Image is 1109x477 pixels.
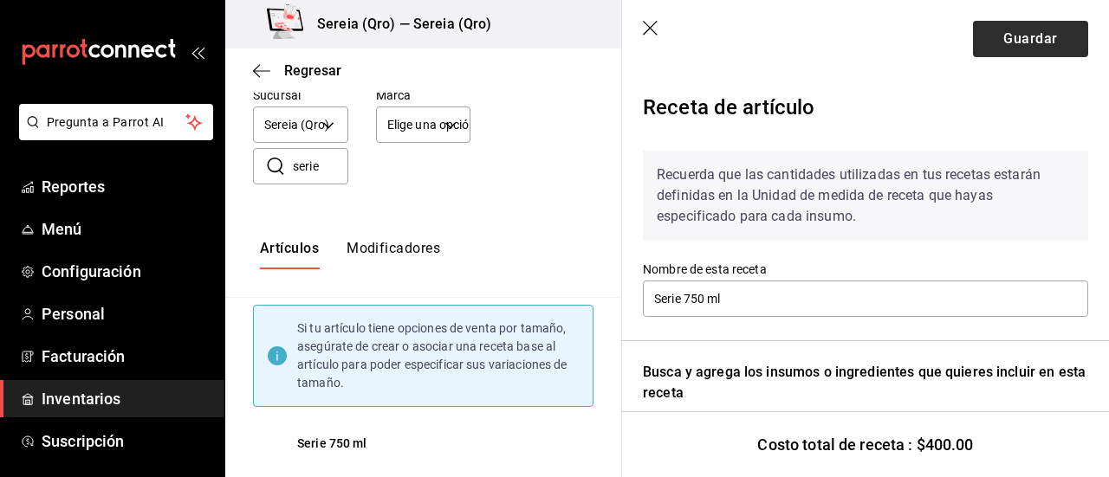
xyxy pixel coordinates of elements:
[253,89,348,101] label: Sucursal
[253,62,341,79] button: Regresar
[42,429,211,453] span: Suscripción
[12,126,213,144] a: Pregunta a Parrot AI
[42,302,211,326] span: Personal
[347,240,440,269] button: Modificadores
[42,387,211,410] span: Inventarios
[622,411,1109,477] div: Costo total de receta : $400.00
[42,260,211,283] span: Configuración
[284,62,341,79] span: Regresar
[303,14,492,35] h3: Sereia (Qro) — Sereia (Qro)
[19,104,213,140] button: Pregunta a Parrot AI
[643,151,1088,241] div: Recuerda que las cantidades utilizadas en tus recetas estarán definidas en la Unidad de medida de...
[293,149,348,184] input: Busca nombre de artículo o modificador
[643,85,1088,137] div: Receta de artículo
[42,175,211,198] span: Reportes
[42,345,211,368] span: Facturación
[973,21,1088,57] button: Guardar
[643,263,1088,275] label: Nombre de esta receta
[260,240,319,269] button: Artículos
[643,362,1088,403] div: Busca y agrega los insumos o ingredientes que quieres incluir en esta receta
[253,106,348,143] div: Sereia (Qro)
[42,217,211,241] span: Menú
[376,106,471,143] div: Elige una opción
[191,45,204,59] button: open_drawer_menu
[47,113,186,132] span: Pregunta a Parrot AI
[297,319,579,392] div: Si tu artículo tiene opciones de venta por tamaño, asegúrate de crear o asociar una receta base a...
[297,435,378,453] span: Serie 750 ml
[376,89,471,101] label: Marca
[260,240,440,269] div: navigation tabs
